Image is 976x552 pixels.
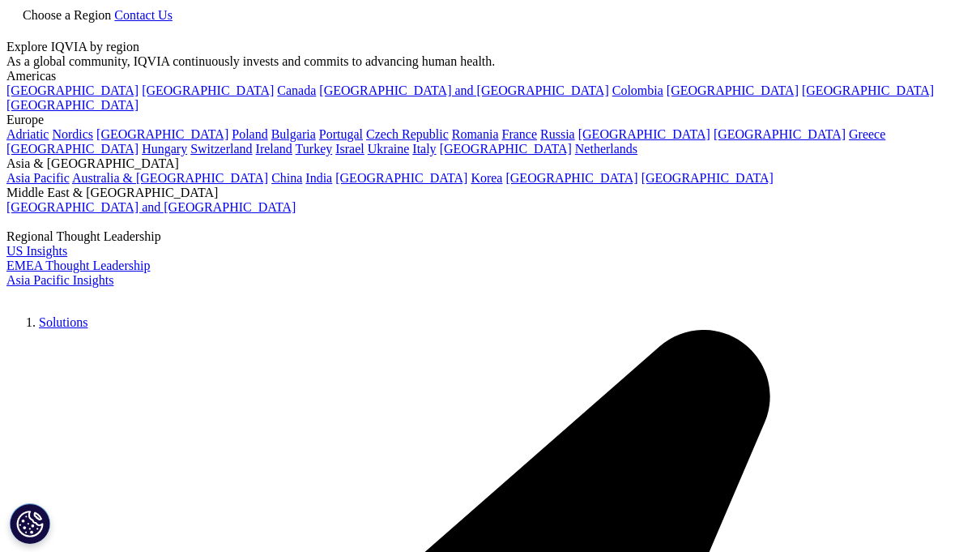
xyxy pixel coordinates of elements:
a: France [502,127,538,141]
a: Asia Pacific Insights [6,273,113,287]
a: [GEOGRAPHIC_DATA] [667,83,799,97]
div: Regional Thought Leadership [6,229,970,244]
a: [GEOGRAPHIC_DATA] [802,83,934,97]
a: Ukraine [368,142,410,156]
a: Korea [471,171,502,185]
a: Adriatic [6,127,49,141]
a: Czech Republic [366,127,449,141]
a: [GEOGRAPHIC_DATA] [335,171,467,185]
div: Asia & [GEOGRAPHIC_DATA] [6,156,970,171]
a: [GEOGRAPHIC_DATA] [142,83,274,97]
a: Canada [277,83,316,97]
a: [GEOGRAPHIC_DATA] [6,142,139,156]
a: India [305,171,332,185]
a: Greece [849,127,885,141]
a: China [271,171,302,185]
div: Americas [6,69,970,83]
a: Nordics [52,127,93,141]
a: [GEOGRAPHIC_DATA] [6,98,139,112]
a: Asia Pacific [6,171,70,185]
a: [GEOGRAPHIC_DATA] and [GEOGRAPHIC_DATA] [319,83,608,97]
a: Romania [452,127,499,141]
a: Turkey [296,142,333,156]
span: Choose a Region [23,8,111,22]
a: Switzerland [190,142,252,156]
a: [GEOGRAPHIC_DATA] [578,127,710,141]
a: US Insights [6,244,67,258]
a: EMEA Thought Leadership [6,259,150,272]
a: Russia [540,127,575,141]
div: Explore IQVIA by region [6,40,970,54]
a: Portugal [319,127,363,141]
a: [GEOGRAPHIC_DATA] and [GEOGRAPHIC_DATA] [6,200,296,214]
div: Middle East & [GEOGRAPHIC_DATA] [6,186,970,200]
a: [GEOGRAPHIC_DATA] [440,142,572,156]
a: Netherlands [575,142,637,156]
a: Australia & [GEOGRAPHIC_DATA] [72,171,268,185]
a: Ireland [256,142,292,156]
a: [GEOGRAPHIC_DATA] [505,171,637,185]
a: Hungary [142,142,187,156]
a: Solutions [39,315,87,329]
a: [GEOGRAPHIC_DATA] [641,171,774,185]
a: Colombia [612,83,663,97]
a: Poland [232,127,267,141]
div: Europe [6,113,970,127]
a: [GEOGRAPHIC_DATA] [714,127,846,141]
div: As a global community, IQVIA continuously invests and commits to advancing human health. [6,54,970,69]
a: Israel [335,142,364,156]
a: Italy [412,142,436,156]
a: Contact Us [114,8,173,22]
button: Cookies Settings [10,503,50,544]
a: [GEOGRAPHIC_DATA] [96,127,228,141]
a: Bulgaria [271,127,316,141]
a: [GEOGRAPHIC_DATA] [6,83,139,97]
